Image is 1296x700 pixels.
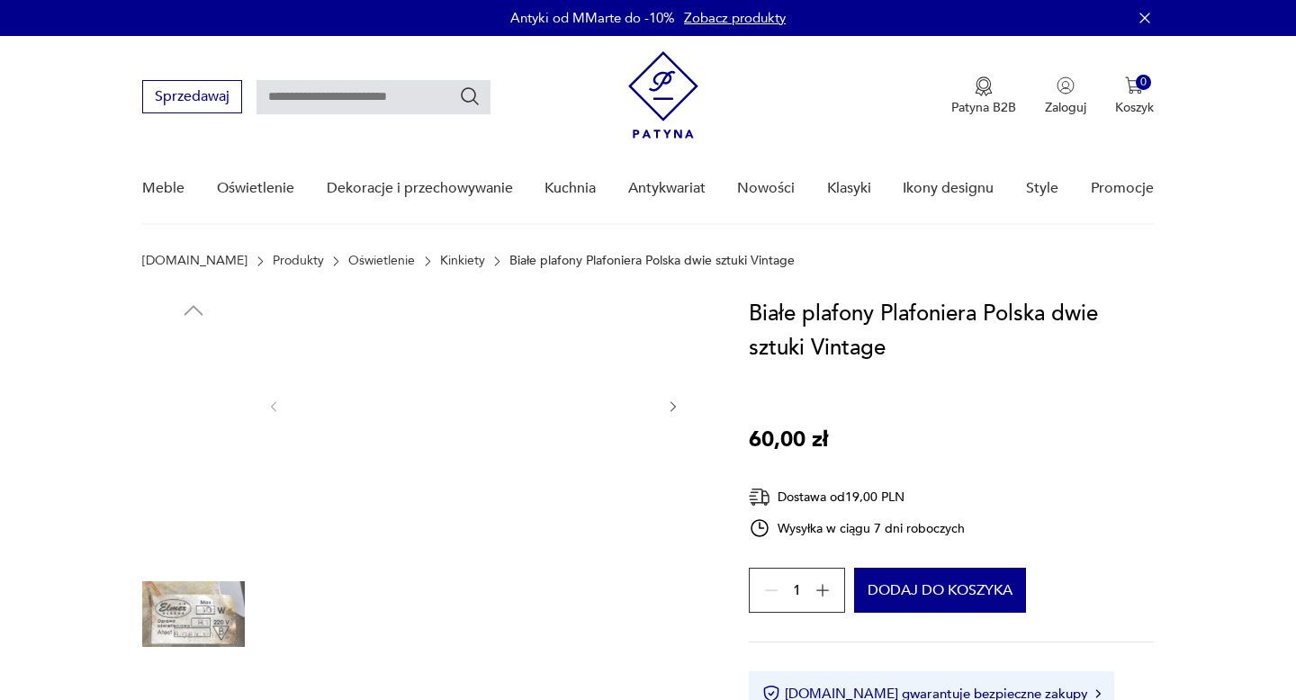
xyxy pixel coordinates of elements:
img: Zdjęcie produktu Białe plafony Plafoniera Polska dwie sztuki Vintage [142,333,245,435]
p: Koszyk [1115,99,1154,116]
a: Kuchnia [544,154,596,223]
img: Ikona koszyka [1125,76,1143,94]
a: Klasyki [827,154,871,223]
img: Zdjęcie produktu Białe plafony Plafoniera Polska dwie sztuki Vintage [142,448,245,551]
a: Nowości [737,154,795,223]
a: Style [1026,154,1058,223]
img: Ikona medalu [975,76,993,96]
button: Zaloguj [1045,76,1086,116]
h1: Białe plafony Plafoniera Polska dwie sztuki Vintage [749,297,1153,365]
button: 0Koszyk [1115,76,1154,116]
a: Produkty [273,254,324,268]
button: Dodaj do koszyka [854,568,1026,613]
img: Zdjęcie produktu Białe plafony Plafoniera Polska dwie sztuki Vintage [300,297,647,514]
a: Ikony designu [903,154,994,223]
div: 0 [1136,75,1151,90]
p: Patyna B2B [951,99,1016,116]
p: Zaloguj [1045,99,1086,116]
img: Ikonka użytkownika [1057,76,1075,94]
a: Kinkiety [440,254,485,268]
a: Promocje [1091,154,1154,223]
img: Ikona dostawy [749,486,770,508]
button: Szukaj [459,85,481,107]
img: Ikona strzałki w prawo [1095,689,1101,698]
a: Sprzedawaj [142,92,242,104]
a: Ikona medaluPatyna B2B [951,76,1016,116]
a: Antykwariat [628,154,706,223]
button: Sprzedawaj [142,80,242,113]
span: 1 [793,585,801,597]
div: Wysyłka w ciągu 7 dni roboczych [749,517,965,539]
a: Meble [142,154,184,223]
a: Oświetlenie [217,154,294,223]
p: Białe plafony Plafoniera Polska dwie sztuki Vintage [509,254,795,268]
img: Zdjęcie produktu Białe plafony Plafoniera Polska dwie sztuki Vintage [142,562,245,665]
img: Patyna - sklep z meblami i dekoracjami vintage [628,51,698,139]
p: Antyki od MMarte do -10% [510,9,675,27]
a: Zobacz produkty [684,9,786,27]
a: Dekoracje i przechowywanie [327,154,513,223]
p: 60,00 zł [749,423,828,457]
a: Oświetlenie [348,254,415,268]
a: [DOMAIN_NAME] [142,254,247,268]
div: Dostawa od 19,00 PLN [749,486,965,508]
button: Patyna B2B [951,76,1016,116]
